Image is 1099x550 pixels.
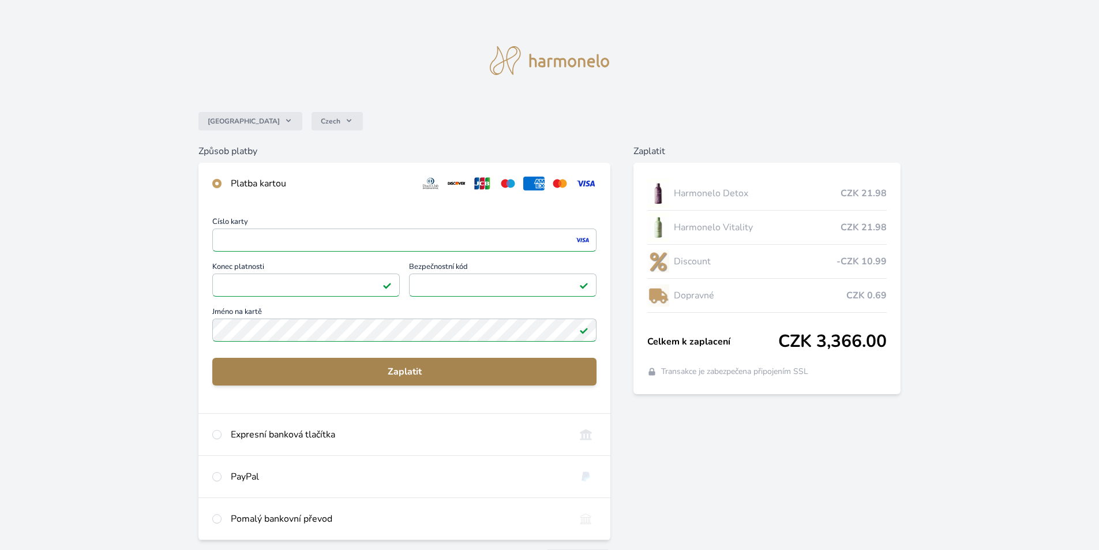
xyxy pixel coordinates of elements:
img: visa.svg [575,177,597,190]
img: mc.svg [549,177,571,190]
span: Harmonelo Vitality [674,220,841,234]
img: logo.svg [490,46,610,75]
span: Czech [321,117,340,126]
button: [GEOGRAPHIC_DATA] [198,112,302,130]
img: visa [575,235,590,245]
iframe: Iframe pro datum vypršení platnosti [217,277,395,293]
button: Zaplatit [212,358,597,386]
button: Czech [312,112,363,130]
span: Harmonelo Detox [674,186,841,200]
iframe: Iframe pro číslo karty [217,232,591,248]
h6: Zaplatit [633,144,901,158]
div: Pomalý bankovní převod [231,512,566,526]
img: discover.svg [446,177,467,190]
span: Transakce je zabezpečena připojením SSL [661,366,808,377]
div: Expresní banková tlačítka [231,428,566,442]
img: delivery-lo.png [647,281,669,310]
div: PayPal [231,470,566,484]
img: CLEAN_VITALITY_se_stinem_x-lo.jpg [647,213,669,242]
img: onlineBanking_CZ.svg [575,428,597,442]
img: diners.svg [420,177,441,190]
span: Číslo karty [212,218,597,229]
div: Platba kartou [231,177,411,190]
img: amex.svg [523,177,545,190]
img: discount-lo.png [647,247,669,276]
img: Platné pole [382,280,392,290]
span: Celkem k zaplacení [647,335,778,349]
input: Jméno na kartěPlatné pole [212,319,597,342]
span: CZK 21.98 [841,220,887,234]
img: paypal.svg [575,470,597,484]
img: DETOX_se_stinem_x-lo.jpg [647,179,669,208]
img: maestro.svg [497,177,519,190]
iframe: Iframe pro bezpečnostní kód [414,277,591,293]
span: Zaplatit [222,365,587,379]
img: bankTransfer_IBAN.svg [575,512,597,526]
span: [GEOGRAPHIC_DATA] [208,117,280,126]
span: Discount [674,255,837,268]
h6: Způsob platby [198,144,610,158]
img: jcb.svg [472,177,493,190]
span: Dopravné [674,289,846,302]
img: Platné pole [579,280,588,290]
span: Konec platnosti [212,263,400,274]
img: Platné pole [579,325,588,335]
span: -CZK 10.99 [837,255,887,268]
span: Jméno na kartě [212,308,597,319]
span: Bezpečnostní kód [409,263,597,274]
span: CZK 0.69 [846,289,887,302]
span: CZK 3,366.00 [778,331,887,352]
span: CZK 21.98 [841,186,887,200]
